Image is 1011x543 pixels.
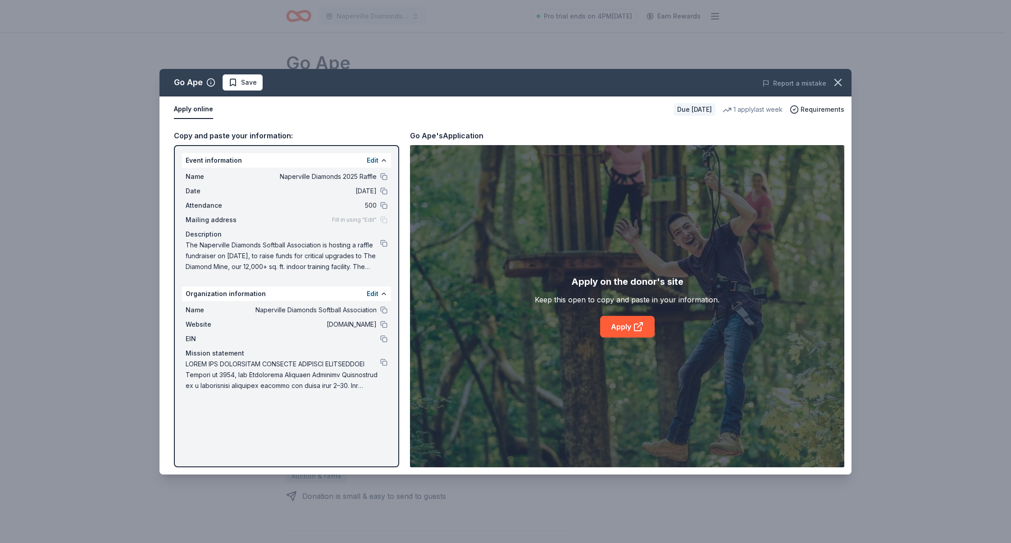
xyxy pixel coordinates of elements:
[186,214,246,225] span: Mailing address
[571,274,683,289] div: Apply on the donor's site
[182,153,391,168] div: Event information
[801,104,844,115] span: Requirements
[332,216,377,224] span: Fill in using "Edit"
[186,171,246,182] span: Name
[762,78,826,89] button: Report a mistake
[246,319,377,330] span: [DOMAIN_NAME]
[186,359,380,391] span: LOREM IPS DOLORSITAM CONSECTE ADIPISCI ELITSEDDOEI Tempori ut 3954, lab Etdolorema Aliquaen Admin...
[186,186,246,196] span: Date
[186,333,246,344] span: EIN
[186,240,380,272] span: The Naperville Diamonds Softball Association is hosting a raffle fundraiser on [DATE], to raise f...
[367,288,378,299] button: Edit
[186,305,246,315] span: Name
[223,74,263,91] button: Save
[723,104,783,115] div: 1 apply last week
[246,305,377,315] span: Naperville Diamonds Softball Association
[600,316,655,338] a: Apply
[186,200,246,211] span: Attendance
[174,100,213,119] button: Apply online
[246,171,377,182] span: Naperville Diamonds 2025 Raffle
[246,200,377,211] span: 500
[674,103,715,116] div: Due [DATE]
[174,75,203,90] div: Go Ape
[246,186,377,196] span: [DATE]
[182,287,391,301] div: Organization information
[186,348,387,359] div: Mission statement
[410,130,483,141] div: Go Ape's Application
[790,104,844,115] button: Requirements
[535,294,720,305] div: Keep this open to copy and paste in your information.
[174,130,399,141] div: Copy and paste your information:
[241,77,257,88] span: Save
[186,229,387,240] div: Description
[367,155,378,166] button: Edit
[186,319,246,330] span: Website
